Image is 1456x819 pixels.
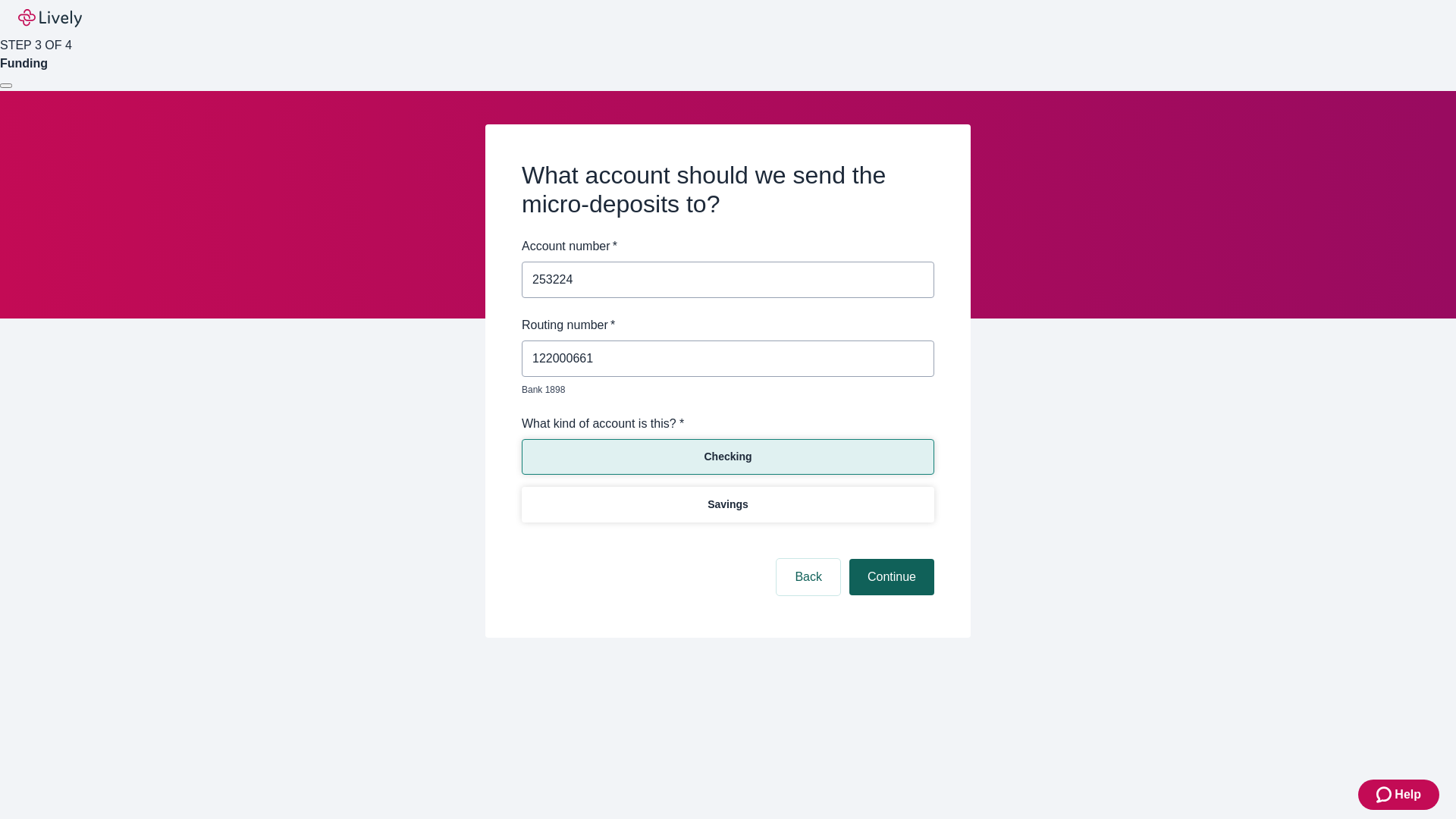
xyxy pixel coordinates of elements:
h2: What account should we send the micro-deposits to? [522,161,934,219]
p: Savings [708,497,748,513]
label: Account number [522,237,617,256]
p: Bank 1898 [522,383,924,397]
label: Routing number [522,316,615,334]
button: Continue [849,559,934,595]
svg: Zendesk support icon [1376,786,1395,804]
img: Lively [18,9,82,27]
button: Zendesk support iconHelp [1358,780,1439,810]
button: Checking [522,439,934,475]
span: Help [1395,786,1421,804]
button: Back [777,559,840,595]
label: What kind of account is this? * [522,415,684,433]
p: Checking [704,449,752,465]
button: Savings [522,487,934,522]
